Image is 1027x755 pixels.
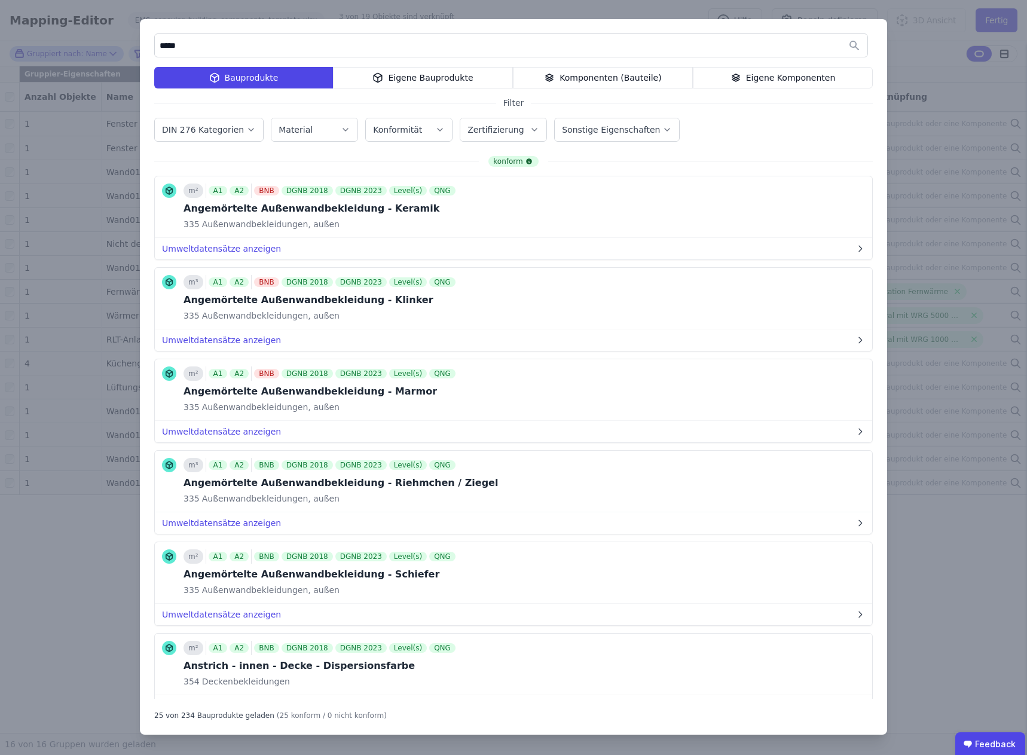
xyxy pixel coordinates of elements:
button: Umweltdatensätze anzeigen [155,421,872,442]
div: m² [184,641,203,655]
div: DGNB 2018 [282,277,333,287]
div: m² [184,184,203,198]
div: Bauprodukte [154,67,333,88]
div: QNG [429,369,456,378]
div: A1 [209,277,228,287]
button: Konformität [366,118,452,141]
div: A2 [230,552,249,561]
div: Eigene Komponenten [693,67,873,88]
div: Angemörtelte Außenwandbekleidung - Marmor [184,384,458,399]
span: 335 [184,218,200,230]
button: Zertifizierung [460,118,546,141]
button: Umweltdatensätze anzeigen [155,329,872,351]
div: DGNB 2018 [282,369,333,378]
div: BNB [254,369,279,378]
div: A1 [209,369,228,378]
span: Filter [496,97,531,109]
label: Konformität [373,125,424,135]
div: konform [488,156,538,167]
div: Level(s) [389,186,427,195]
span: Außenwandbekleidungen, außen [200,310,340,322]
span: Außenwandbekleidungen, außen [200,493,340,505]
div: A2 [230,643,249,653]
div: DGNB 2023 [335,186,387,195]
div: DGNB 2023 [335,277,387,287]
span: 335 [184,401,200,413]
button: Umweltdatensätze anzeigen [155,238,872,259]
div: BNB [254,552,279,561]
div: Angemörtelte Außenwandbekleidung - Keramik [184,201,458,216]
div: A1 [209,552,228,561]
div: A2 [230,277,249,287]
div: (25 konform / 0 nicht konform) [277,706,387,720]
div: QNG [429,460,456,470]
button: Umweltdatensätze anzeigen [155,695,872,717]
div: Angemörtelte Außenwandbekleidung - Klinker [184,293,458,307]
div: Angemörtelte Außenwandbekleidung - Schiefer [184,567,458,582]
span: 335 [184,493,200,505]
div: m³ [184,275,203,289]
div: A2 [230,460,249,470]
div: DGNB 2023 [335,460,387,470]
div: QNG [429,643,456,653]
span: Außenwandbekleidungen, außen [200,584,340,596]
div: Level(s) [389,369,427,378]
div: DGNB 2018 [282,460,333,470]
div: 25 von 234 Bauprodukte geladen [154,706,274,720]
div: A2 [230,186,249,195]
div: A1 [209,186,228,195]
label: Material [279,125,315,135]
div: BNB [254,186,279,195]
div: QNG [429,552,456,561]
button: Umweltdatensätze anzeigen [155,512,872,534]
span: Außenwandbekleidungen, außen [200,401,340,413]
div: Level(s) [389,643,427,653]
div: DGNB 2023 [335,369,387,378]
span: 335 [184,584,200,596]
div: DGNB 2023 [335,552,387,561]
div: A2 [230,369,249,378]
div: BNB [254,277,279,287]
span: Deckenbekleidungen [200,675,290,687]
div: m³ [184,458,203,472]
button: DIN 276 Kategorien [155,118,263,141]
div: QNG [429,277,456,287]
div: BNB [254,643,279,653]
div: Level(s) [389,552,427,561]
div: m² [184,549,203,564]
div: Level(s) [389,277,427,287]
div: Komponenten (Bauteile) [513,67,693,88]
button: Umweltdatensätze anzeigen [155,604,872,625]
span: 335 [184,310,200,322]
div: Angemörtelte Außenwandbekleidung - Riehmchen / Ziegel [184,476,498,490]
div: m² [184,366,203,381]
div: DGNB 2018 [282,643,333,653]
div: QNG [429,186,456,195]
span: 354 [184,675,200,687]
div: BNB [254,460,279,470]
button: Material [271,118,357,141]
label: Zertifizierung [467,125,526,135]
label: DIN 276 Kategorien [162,125,246,135]
button: Sonstige Eigenschaften [555,118,679,141]
div: A1 [209,460,228,470]
div: DGNB 2018 [282,186,333,195]
div: Anstrich - innen - Decke - Dispersionsfarbe [184,659,458,673]
div: DGNB 2023 [335,643,387,653]
div: DGNB 2018 [282,552,333,561]
div: A1 [209,643,228,653]
div: Level(s) [389,460,427,470]
label: Sonstige Eigenschaften [562,125,662,135]
span: Außenwandbekleidungen, außen [200,218,340,230]
div: Eigene Bauprodukte [333,67,513,88]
